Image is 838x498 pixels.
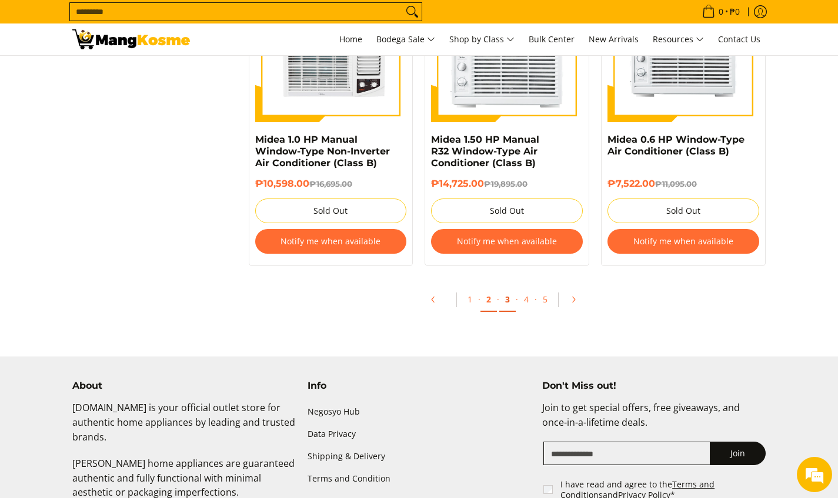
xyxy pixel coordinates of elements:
button: Sold Out [431,198,583,223]
span: Resources [653,32,704,47]
span: New Arrivals [589,33,639,45]
p: Join to get special offers, free giveaways, and once-in-a-lifetime deals. [542,401,766,442]
span: Home [339,33,362,45]
a: 4 [518,288,535,311]
a: Bodega Sale [370,23,441,55]
h6: ₱14,725.00 [431,178,583,190]
del: ₱19,895.00 [484,179,527,189]
ul: Pagination [243,284,772,321]
span: · [535,294,537,305]
span: · [478,294,480,305]
a: 2 [480,288,497,312]
del: ₱11,095.00 [655,179,697,189]
button: Sold Out [607,198,759,223]
span: • [699,5,743,18]
span: Shop by Class [449,32,515,47]
span: We're online! [68,148,162,267]
a: Home [333,23,368,55]
p: [DOMAIN_NAME] is your official outlet store for authentic home appliances by leading and trusted ... [72,401,296,456]
a: Bulk Center [523,23,580,55]
button: Search [403,3,422,21]
button: Join [710,442,766,465]
textarea: Type your message and hit 'Enter' [6,321,224,362]
a: Shop by Class [443,23,520,55]
a: Negosyo Hub [308,401,531,423]
a: 3 [499,288,516,312]
nav: Main Menu [202,23,766,55]
h4: Don't Miss out! [542,380,766,392]
a: Shipping & Delivery [308,446,531,468]
a: 1 [462,288,478,311]
span: Bodega Sale [376,32,435,47]
a: New Arrivals [583,23,645,55]
span: · [516,294,518,305]
a: 5 [537,288,553,311]
h4: About [72,380,296,392]
a: Terms and Condition [308,468,531,490]
a: Contact Us [712,23,766,55]
span: · [497,294,499,305]
button: Notify me when available [431,229,583,254]
div: Chat with us now [61,66,198,81]
a: Data Privacy [308,423,531,446]
h6: ₱7,522.00 [607,178,759,190]
del: ₱16,695.00 [309,179,352,189]
span: Bulk Center [529,33,575,45]
a: Resources [647,23,710,55]
div: Minimize live chat window [193,6,221,34]
img: Bodega Sale Aircon l Mang Kosme: Home Appliances Warehouse Sale Window Type | Page 2 [72,29,190,49]
button: Notify me when available [607,229,759,254]
a: Midea 0.6 HP Window-Type Air Conditioner (Class B) [607,134,744,157]
span: 0 [717,8,725,16]
button: Sold Out [255,198,407,223]
h4: Info [308,380,531,392]
a: Midea 1.0 HP Manual Window-Type Non-Inverter Air Conditioner (Class B) [255,134,390,169]
span: ₱0 [728,8,742,16]
h6: ₱10,598.00 [255,178,407,190]
button: Notify me when available [255,229,407,254]
span: Contact Us [718,33,760,45]
a: Midea 1.50 HP Manual R32 Window-Type Air Conditioner (Class B) [431,134,539,169]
